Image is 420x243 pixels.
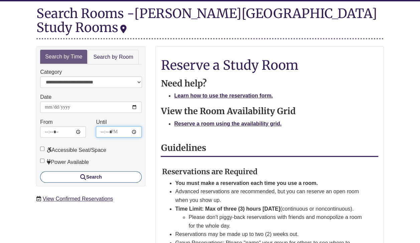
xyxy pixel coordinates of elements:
[43,196,113,202] a: View Confirmed Reservations
[36,5,377,35] div: [PERSON_NAME][GEOGRAPHIC_DATA] Study Rooms
[188,213,362,230] li: Please don't piggy-back reservations with friends and monopolize a room for the whole day.
[175,187,362,204] li: Advanced reservations are recommended, but you can reserve an open room when you show up.
[174,121,281,127] a: Reserve a room using the availability grid.
[174,93,273,98] a: Learn how to use the reservation form.
[40,68,62,76] label: Category
[161,143,206,153] strong: Guidelines
[161,106,295,116] strong: View the Room Availability Grid
[40,171,142,183] button: Search
[175,230,362,239] li: Reservations may be made up to two (2) weeks out.
[175,205,362,230] li: (continuous or noncontinuous).
[40,146,106,155] label: Accessible Seat/Space
[36,6,383,39] div: Search Rooms -
[40,93,51,101] label: Date
[88,50,138,65] a: Search by Room
[96,118,107,127] label: Until
[175,180,318,186] strong: You must make a reservation each time you use a room.
[40,158,89,167] label: Power Available
[162,167,257,176] strong: Reservations are Required
[40,159,44,163] input: Power Available
[40,50,87,64] a: Search by Time
[40,147,44,151] input: Accessible Seat/Space
[40,118,52,127] label: From
[161,78,206,89] strong: Need help?
[161,58,378,72] h1: Reserve a Study Room
[175,206,280,212] strong: Time Limit: Max of three (3) hours [DATE]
